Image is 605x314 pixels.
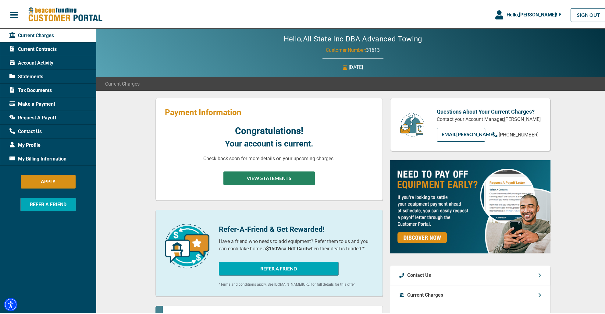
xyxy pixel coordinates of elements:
[326,46,366,52] span: Customer Number:
[9,86,52,93] span: Tax Documents
[235,123,303,136] p: Congratulations!
[165,223,209,267] img: refer-a-friend-icon.png
[390,159,550,252] img: payoff-ad-px.jpg
[9,99,55,107] span: Make a Payment
[219,261,339,274] button: REFER A FRIEND
[9,44,57,52] span: Current Contracts
[105,79,140,86] span: Current Charges
[265,34,440,42] h2: Hello, All State Inc DBA Advanced Towing
[349,62,363,70] p: [DATE]
[407,270,431,278] p: Contact Us
[437,127,485,140] a: EMAIL[PERSON_NAME]
[225,136,313,149] p: Your account is current.
[9,140,41,148] span: My Profile
[398,111,426,136] img: customer-service.png
[203,154,335,161] p: Check back soon for more details on your upcoming charges.
[366,46,380,52] span: 31613
[219,223,373,234] p: Refer-A-Friend & Get Rewarded!
[20,196,76,210] button: REFER A FRIEND
[493,130,539,137] a: [PHONE_NUMBER]
[407,290,443,298] p: Current Charges
[9,154,66,161] span: My Billing Information
[219,237,373,251] p: Have a friend who needs to add equipment? Refer them to us and you can each take home a when thei...
[9,127,42,134] span: Contact Us
[9,31,54,38] span: Current Charges
[9,58,53,65] span: Account Activity
[437,106,541,115] p: Questions About Your Current Charges?
[437,115,541,122] p: Contact your Account Manager, [PERSON_NAME]
[9,72,43,79] span: Statements
[266,245,307,250] b: $150 Visa Gift Card
[9,113,56,120] span: Request A Payoff
[499,131,539,136] span: [PHONE_NUMBER]
[223,170,315,184] button: VIEW STATEMENTS
[506,11,557,16] span: Hello, [PERSON_NAME] !
[28,6,102,21] img: Beacon Funding Customer Portal Logo
[165,106,373,116] p: Payment Information
[219,280,373,286] p: *Terms and conditions apply. See [DOMAIN_NAME][URL] for full details for this offer.
[4,297,17,310] div: Accessibility Menu
[21,174,76,187] button: APPLY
